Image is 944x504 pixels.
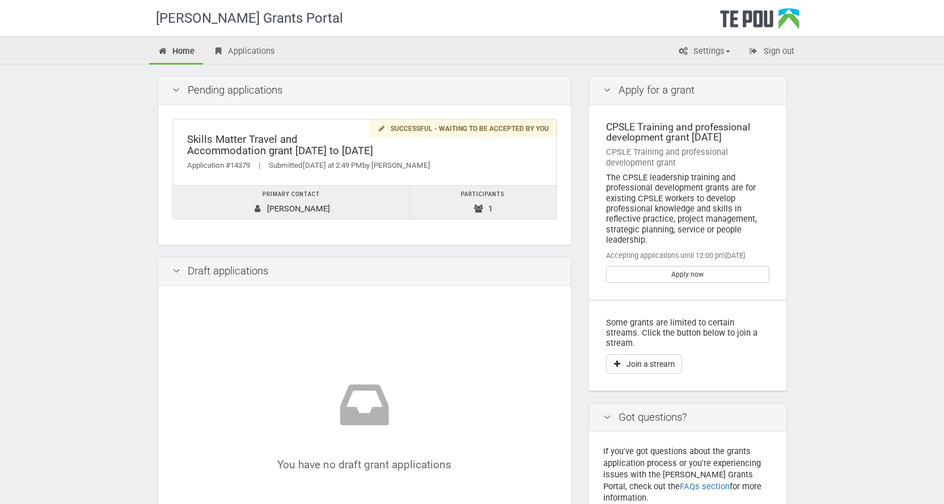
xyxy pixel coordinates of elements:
[680,481,730,492] a: FAQs section
[303,161,362,170] span: [DATE] at 2:49 PM
[149,40,204,65] a: Home
[187,160,542,172] div: Application #14379 Submitted by [PERSON_NAME]
[187,134,542,157] div: Skills Matter Travel and Accommodation grant [DATE] to [DATE]
[606,122,769,143] div: CPSLE Training and professional development grant [DATE]
[410,186,556,219] td: 1
[603,446,772,504] p: If you've got questions about the grants application process or you're experiencing issues with t...
[589,77,786,105] div: Apply for a grant
[606,354,682,374] button: Join a stream
[606,172,769,245] div: The CPSLE leadership training and professional development grants are for existing CPSLE workers ...
[606,317,769,349] p: Some grants are limited to certain streams. Click the button below to join a stream.
[606,266,769,283] a: Apply now
[740,40,803,65] a: Sign out
[206,376,523,471] div: You have no draft grant applications
[173,186,410,219] td: [PERSON_NAME]
[670,40,739,65] a: Settings
[250,161,269,170] span: |
[179,189,404,201] div: Primary contact
[416,189,550,201] div: Participants
[606,147,769,168] div: CPSLE Training and professional development grant
[158,257,571,286] div: Draft applications
[720,8,799,36] div: Te Pou Logo
[606,251,769,261] div: Accepting applications until 12:00 pm[DATE]
[158,77,571,105] div: Pending applications
[589,404,786,432] div: Got questions?
[204,40,283,65] a: Applications
[370,120,556,138] div: Successful - waiting to be accepted by you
